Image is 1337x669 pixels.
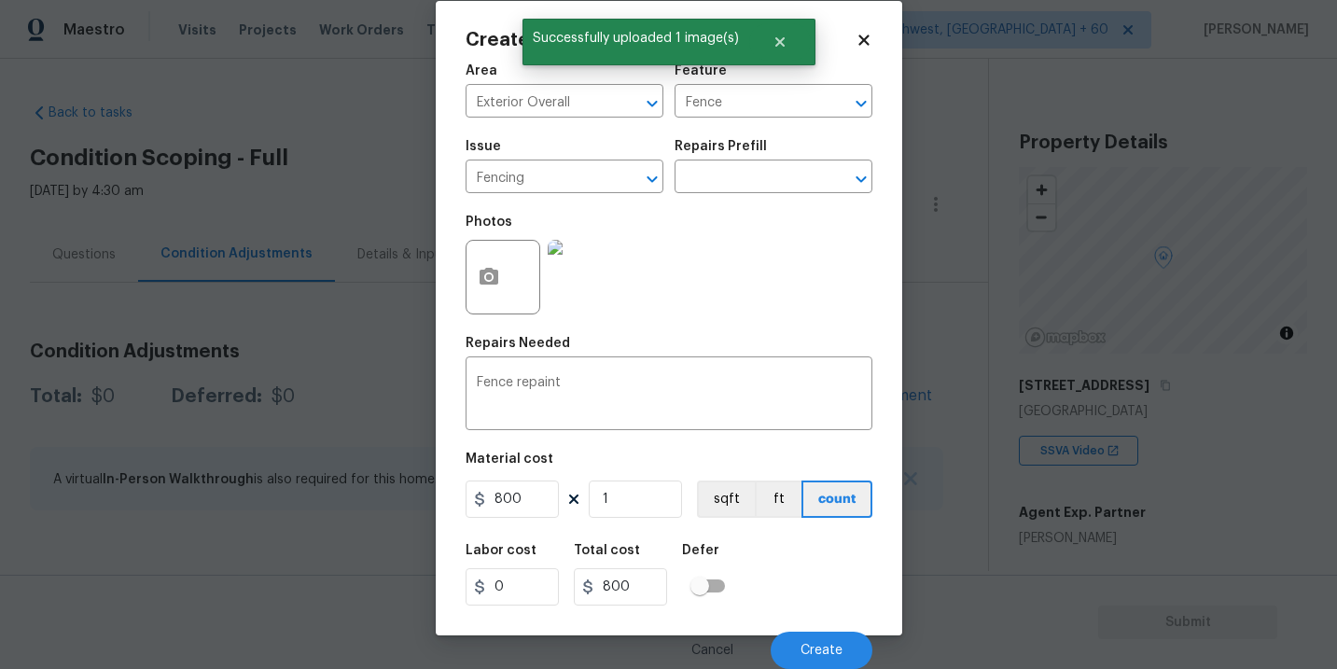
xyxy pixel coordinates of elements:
[522,19,749,58] span: Successfully uploaded 1 image(s)
[639,166,665,192] button: Open
[466,453,553,466] h5: Material cost
[466,216,512,229] h5: Photos
[749,23,811,61] button: Close
[848,91,874,117] button: Open
[755,481,801,518] button: ft
[801,481,872,518] button: count
[477,376,861,415] textarea: Fence repaint
[848,166,874,192] button: Open
[466,337,570,350] h5: Repairs Needed
[691,644,733,658] span: Cancel
[639,91,665,117] button: Open
[697,481,755,518] button: sqft
[682,544,719,557] h5: Defer
[574,544,640,557] h5: Total cost
[675,140,767,153] h5: Repairs Prefill
[466,544,536,557] h5: Labor cost
[662,632,763,669] button: Cancel
[466,31,856,49] h2: Create Condition Adjustment
[801,644,843,658] span: Create
[466,140,501,153] h5: Issue
[771,632,872,669] button: Create
[675,64,727,77] h5: Feature
[466,64,497,77] h5: Area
